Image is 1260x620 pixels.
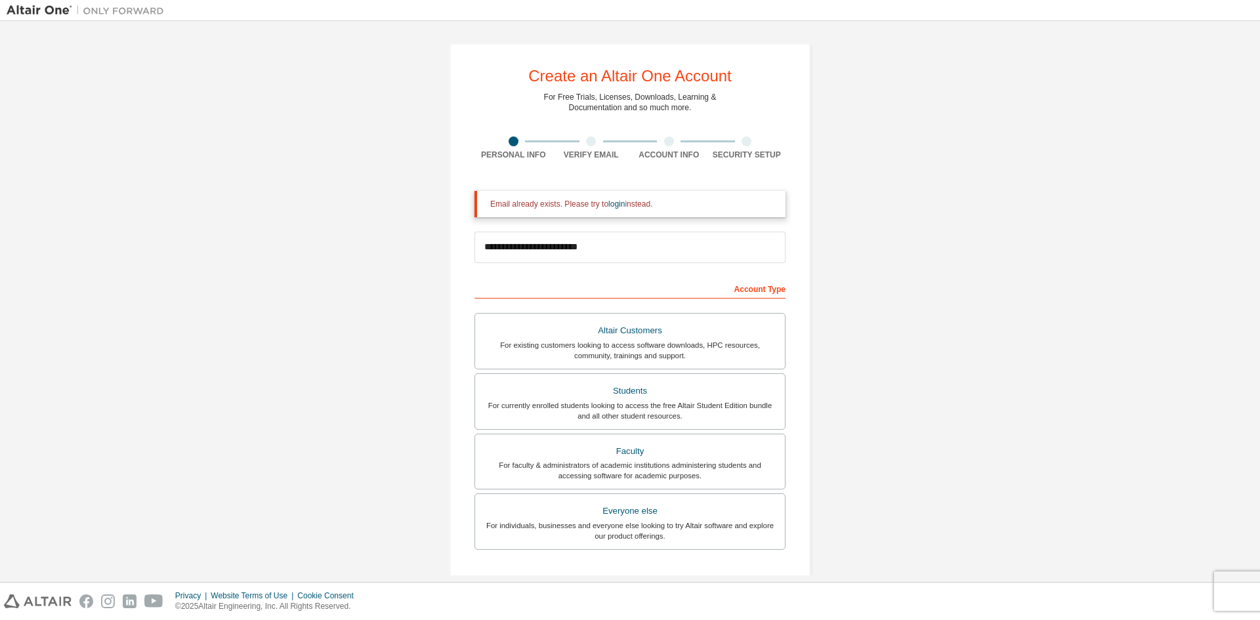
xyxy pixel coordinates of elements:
[483,340,777,361] div: For existing customers looking to access software downloads, HPC resources, community, trainings ...
[608,199,625,209] a: login
[144,594,163,608] img: youtube.svg
[630,150,708,160] div: Account Info
[483,442,777,461] div: Faculty
[101,594,115,608] img: instagram.svg
[490,199,775,209] div: Email already exists. Please try to instead.
[123,594,136,608] img: linkedin.svg
[544,92,717,113] div: For Free Trials, Licenses, Downloads, Learning & Documentation and so much more.
[483,460,777,481] div: For faculty & administrators of academic institutions administering students and accessing softwa...
[211,590,297,601] div: Website Terms of Use
[553,150,631,160] div: Verify Email
[474,278,786,299] div: Account Type
[79,594,93,608] img: facebook.svg
[708,150,786,160] div: Security Setup
[4,594,72,608] img: altair_logo.svg
[297,590,361,601] div: Cookie Consent
[483,502,777,520] div: Everyone else
[483,520,777,541] div: For individuals, businesses and everyone else looking to try Altair software and explore our prod...
[474,150,553,160] div: Personal Info
[175,590,211,601] div: Privacy
[175,601,362,612] p: © 2025 Altair Engineering, Inc. All Rights Reserved.
[483,321,777,340] div: Altair Customers
[474,569,786,590] div: Your Profile
[528,68,732,84] div: Create an Altair One Account
[7,4,171,17] img: Altair One
[483,382,777,400] div: Students
[483,400,777,421] div: For currently enrolled students looking to access the free Altair Student Edition bundle and all ...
